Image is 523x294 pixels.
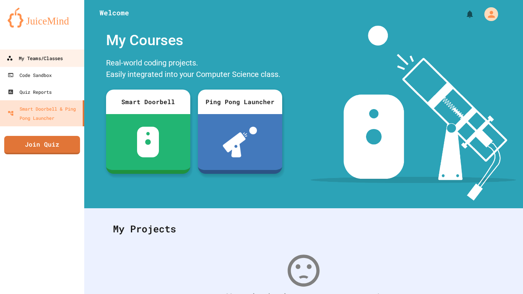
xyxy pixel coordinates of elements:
[8,70,52,80] div: Code Sandbox
[8,104,80,122] div: Smart Doorbell & Ping Pong Launcher
[102,26,286,55] div: My Courses
[105,214,502,244] div: My Projects
[8,87,52,96] div: Quiz Reports
[451,8,476,21] div: My Notifications
[102,55,286,84] div: Real-world coding projects. Easily integrated into your Computer Science class.
[106,90,190,114] div: Smart Doorbell
[223,127,257,157] img: ppl-with-ball.png
[137,127,159,157] img: sdb-white.svg
[311,26,516,201] img: banner-image-my-projects.png
[4,136,80,154] a: Join Quiz
[476,5,500,23] div: My Account
[8,8,77,28] img: logo-orange.svg
[198,90,282,114] div: Ping Pong Launcher
[7,54,63,63] div: My Teams/Classes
